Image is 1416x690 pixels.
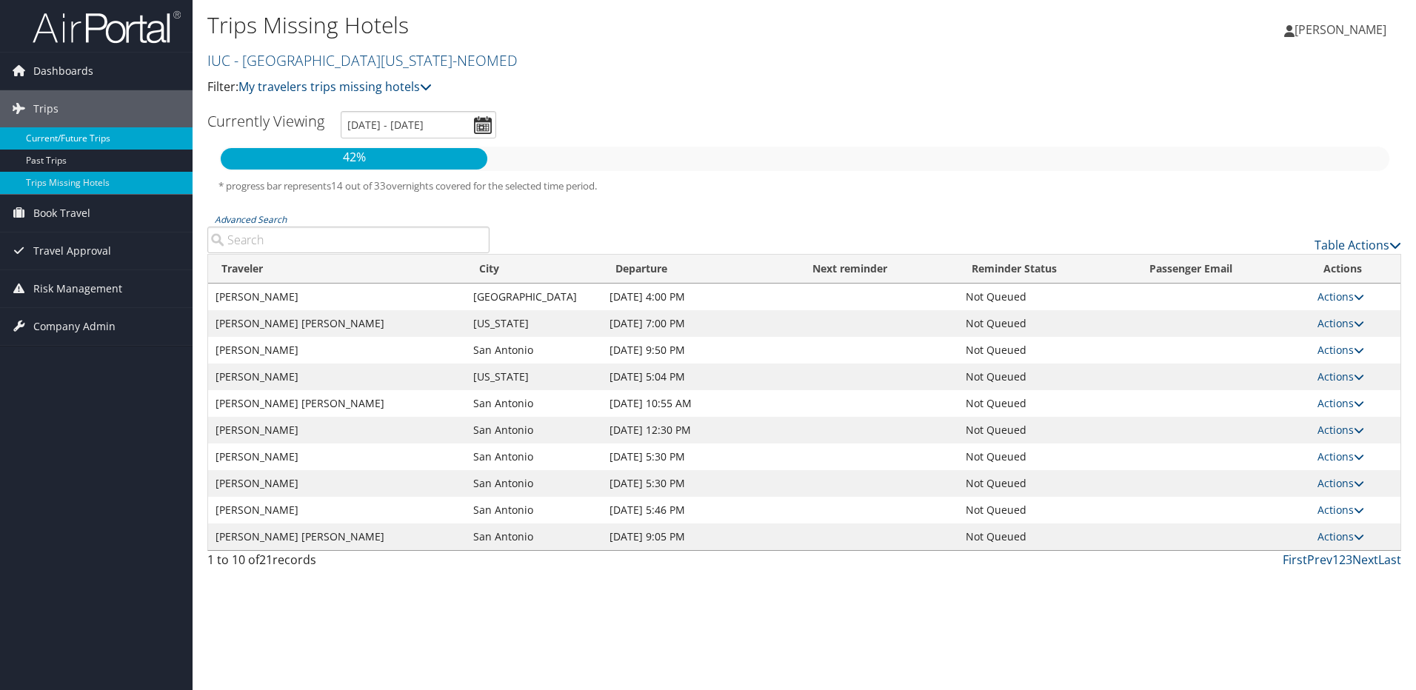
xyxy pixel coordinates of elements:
[218,179,1390,193] h5: * progress bar represents overnights covered for the selected time period.
[958,390,1137,417] td: Not Queued
[1318,369,1364,383] a: Actions
[958,337,1137,364] td: Not Queued
[207,50,521,70] a: IUC - [GEOGRAPHIC_DATA][US_STATE]-NEOMED
[259,552,273,568] span: 21
[466,255,602,284] th: City: activate to sort column ascending
[958,255,1137,284] th: Reminder Status
[602,443,799,470] td: [DATE] 5:30 PM
[207,78,1003,97] p: Filter:
[33,10,181,44] img: airportal-logo.png
[602,523,799,550] td: [DATE] 9:05 PM
[208,523,466,550] td: [PERSON_NAME] [PERSON_NAME]
[33,195,90,232] span: Book Travel
[33,308,116,345] span: Company Admin
[466,284,602,310] td: [GEOGRAPHIC_DATA]
[958,284,1137,310] td: Not Queued
[1136,255,1310,284] th: Passenger Email: activate to sort column ascending
[602,497,799,523] td: [DATE] 5:46 PM
[208,443,466,470] td: [PERSON_NAME]
[1318,316,1364,330] a: Actions
[215,213,287,226] a: Advanced Search
[1346,552,1352,568] a: 3
[33,53,93,90] span: Dashboards
[1318,423,1364,437] a: Actions
[958,310,1137,337] td: Not Queued
[466,523,602,550] td: San Antonio
[466,364,602,390] td: [US_STATE]
[33,270,122,307] span: Risk Management
[958,523,1137,550] td: Not Queued
[33,232,111,269] span: Travel Approval
[466,443,602,470] td: San Antonio
[1318,396,1364,410] a: Actions
[1318,503,1364,517] a: Actions
[33,90,59,127] span: Trips
[466,470,602,497] td: San Antonio
[207,10,1003,41] h1: Trips Missing Hotels
[602,255,799,284] th: Departure: activate to sort column descending
[1352,552,1378,568] a: Next
[602,364,799,390] td: [DATE] 5:04 PM
[208,364,466,390] td: [PERSON_NAME]
[1318,289,1364,304] a: Actions
[466,337,602,364] td: San Antonio
[1307,552,1332,568] a: Prev
[208,497,466,523] td: [PERSON_NAME]
[1315,237,1401,253] a: Table Actions
[208,255,466,284] th: Traveler: activate to sort column ascending
[466,310,602,337] td: [US_STATE]
[466,390,602,417] td: San Antonio
[208,470,466,497] td: [PERSON_NAME]
[1339,552,1346,568] a: 2
[466,417,602,443] td: San Antonio
[602,390,799,417] td: [DATE] 10:55 AM
[1283,552,1307,568] a: First
[1318,529,1364,543] a: Actions
[958,470,1137,497] td: Not Queued
[208,417,466,443] td: [PERSON_NAME]
[602,284,799,310] td: [DATE] 4:00 PM
[799,255,958,284] th: Next reminder
[602,417,799,443] td: [DATE] 12:30 PM
[238,78,432,95] a: My travelers trips missing hotels
[207,551,490,576] div: 1 to 10 of records
[958,417,1137,443] td: Not Queued
[602,310,799,337] td: [DATE] 7:00 PM
[1295,21,1386,38] span: [PERSON_NAME]
[1310,255,1400,284] th: Actions
[221,148,487,167] p: 42%
[1318,476,1364,490] a: Actions
[207,227,490,253] input: Advanced Search
[208,337,466,364] td: [PERSON_NAME]
[341,111,496,138] input: [DATE] - [DATE]
[1318,449,1364,463] a: Actions
[1332,552,1339,568] a: 1
[331,179,386,192] span: 14 out of 33
[1318,343,1364,357] a: Actions
[958,497,1137,523] td: Not Queued
[466,497,602,523] td: San Antonio
[208,390,466,417] td: [PERSON_NAME] [PERSON_NAME]
[1378,552,1401,568] a: Last
[1284,7,1401,52] a: [PERSON_NAME]
[207,111,324,131] h3: Currently Viewing
[208,284,466,310] td: [PERSON_NAME]
[208,310,466,337] td: [PERSON_NAME] [PERSON_NAME]
[958,364,1137,390] td: Not Queued
[602,470,799,497] td: [DATE] 5:30 PM
[958,443,1137,470] td: Not Queued
[602,337,799,364] td: [DATE] 9:50 PM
